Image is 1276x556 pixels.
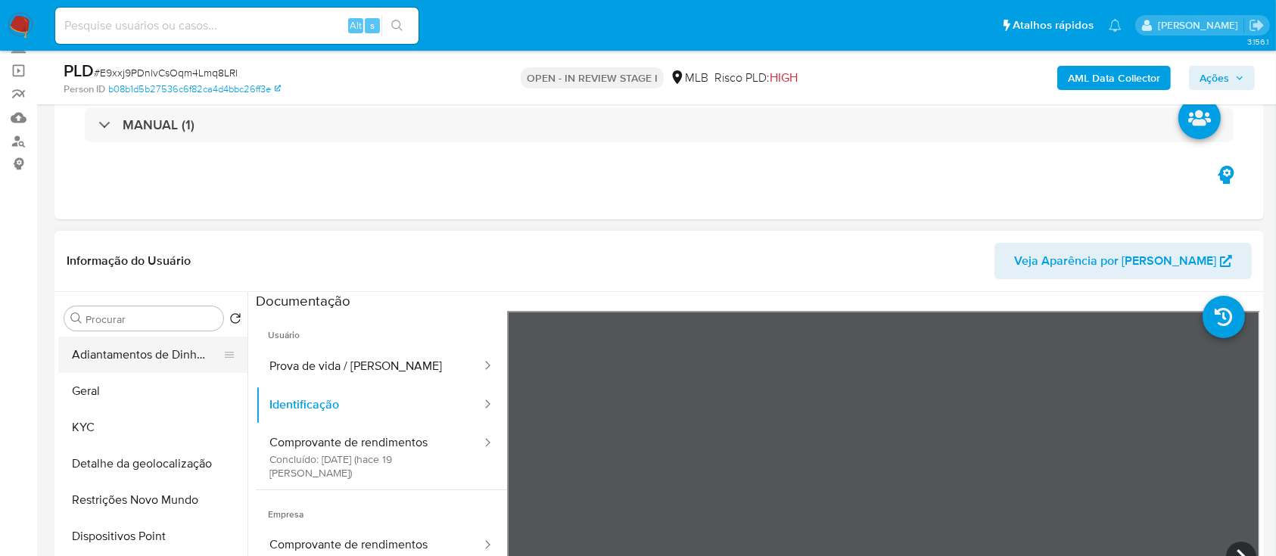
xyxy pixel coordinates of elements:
[67,253,191,269] h1: Informação do Usuário
[1158,18,1243,33] p: carlos.guerra@mercadopago.com.br
[58,337,235,373] button: Adiantamentos de Dinheiro
[1109,19,1122,32] a: Notificações
[1189,66,1255,90] button: Ações
[994,243,1252,279] button: Veja Aparência por [PERSON_NAME]
[108,82,281,96] a: b08b1d5b27536c6f82ca4d4bbc26ff3e
[55,16,419,36] input: Pesquise usuários ou casos...
[521,67,664,89] p: OPEN - IN REVIEW STAGE I
[670,70,708,86] div: MLB
[58,518,247,554] button: Dispositivos Point
[64,58,94,82] b: PLD
[1068,66,1160,90] b: AML Data Collector
[58,373,247,409] button: Geral
[1014,243,1216,279] span: Veja Aparência por [PERSON_NAME]
[714,70,798,86] span: Risco PLD:
[64,82,105,96] b: Person ID
[86,312,217,326] input: Procurar
[58,482,247,518] button: Restrições Novo Mundo
[58,409,247,446] button: KYC
[58,446,247,482] button: Detalhe da geolocalização
[770,69,798,86] span: HIGH
[85,107,1234,142] div: MANUAL (1)
[1013,17,1094,33] span: Atalhos rápidos
[1200,66,1229,90] span: Ações
[1249,17,1265,33] a: Sair
[1057,66,1171,90] button: AML Data Collector
[70,312,82,325] button: Procurar
[123,116,195,133] h3: MANUAL (1)
[229,312,241,329] button: Retornar ao pedido padrão
[370,18,375,33] span: s
[350,18,362,33] span: Alt
[1247,36,1268,48] span: 3.156.1
[94,65,238,80] span: # E9xxj9PDnlvCsOqm4Lmq8LRl
[381,15,412,36] button: search-icon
